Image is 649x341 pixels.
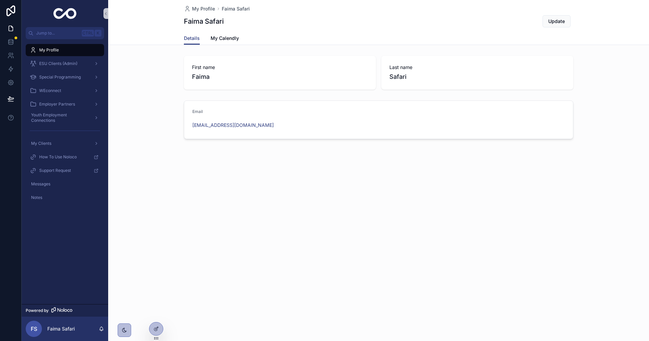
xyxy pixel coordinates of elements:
[548,18,565,25] span: Update
[53,8,77,19] img: App logo
[26,164,104,177] a: Support Request
[192,5,215,12] span: My Profile
[39,88,61,93] span: WEconnect
[192,122,274,129] a: [EMAIL_ADDRESS][DOMAIN_NAME]
[26,58,104,70] a: ESU Clients (Admin)
[26,27,104,39] button: Jump to...CtrlK
[39,168,71,173] span: Support Request
[192,109,203,114] span: Email
[543,15,571,27] button: Update
[36,30,79,36] span: Jump to...
[222,5,250,12] a: Faima Safari
[26,308,49,313] span: Powered by
[26,71,104,83] a: Special Programming
[184,5,215,12] a: My Profile
[26,112,104,124] a: Youth Employment Connections
[211,32,239,46] a: My Calendly
[47,325,75,332] p: Faima Safari
[26,151,104,163] a: How To Use Noloco
[26,85,104,97] a: WEconnect
[31,141,51,146] span: My Clients
[192,72,368,82] span: Faima
[184,35,200,42] span: Details
[39,61,77,66] span: ESU Clients (Admin)
[22,304,108,317] a: Powered by
[22,39,108,212] div: scrollable content
[192,64,368,71] span: First name
[184,17,224,26] h1: Faima Safari
[389,64,565,71] span: Last name
[389,72,565,82] span: Safari
[95,30,101,36] span: K
[31,181,50,187] span: Messages
[26,191,104,204] a: Notes
[184,32,200,45] a: Details
[26,178,104,190] a: Messages
[39,74,81,80] span: Special Programming
[211,35,239,42] span: My Calendly
[39,101,75,107] span: Employer Partners
[31,112,89,123] span: Youth Employment Connections
[39,154,77,160] span: How To Use Noloco
[31,325,37,333] span: FS
[39,47,59,53] span: My Profile
[31,195,42,200] span: Notes
[26,98,104,110] a: Employer Partners
[26,44,104,56] a: My Profile
[26,137,104,150] a: My Clients
[82,30,94,37] span: Ctrl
